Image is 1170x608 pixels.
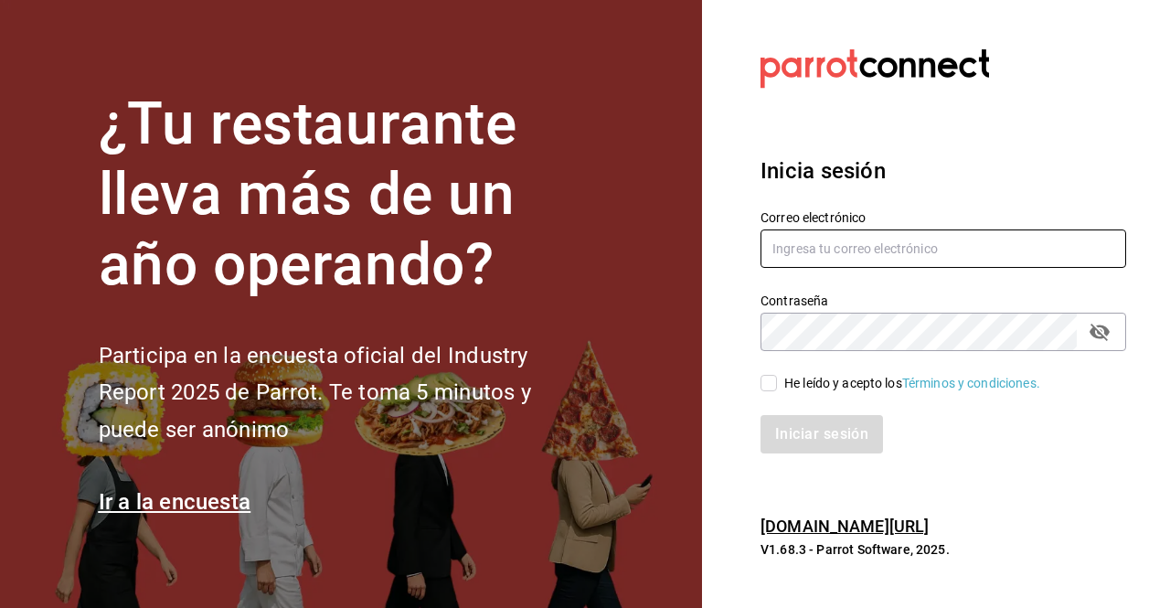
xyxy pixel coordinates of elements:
[760,155,1126,187] h3: Inicia sesión
[760,517,929,536] a: [DOMAIN_NAME][URL]
[902,376,1040,390] a: Términos y condiciones.
[99,489,251,515] a: Ir a la encuesta
[99,337,592,449] h2: Participa en la encuesta oficial del Industry Report 2025 de Parrot. Te toma 5 minutos y puede se...
[1084,316,1115,347] button: passwordField
[760,540,1126,559] p: V1.68.3 - Parrot Software, 2025.
[760,211,1126,224] label: Correo electrónico
[99,90,592,300] h1: ¿Tu restaurante lleva más de un año operando?
[760,294,1126,307] label: Contraseña
[784,374,1040,393] div: He leído y acepto los
[760,229,1126,268] input: Ingresa tu correo electrónico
